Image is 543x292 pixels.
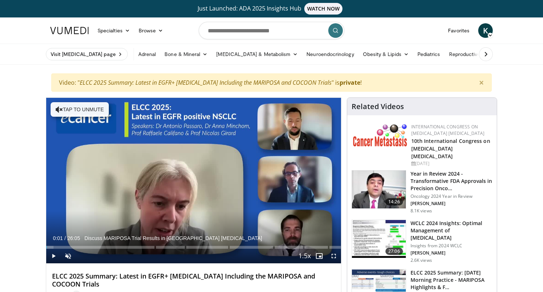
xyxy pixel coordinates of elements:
a: Obesity & Lipids [358,47,413,61]
button: Unmute [61,249,75,263]
button: Playback Rate [297,249,312,263]
span: / [64,235,66,241]
a: [MEDICAL_DATA] & Metabolism [212,47,302,61]
p: Oncology 2024 Year in Review [411,193,492,199]
button: Tap to unmute [51,102,109,117]
img: 6ff8bc22-9509-4454-a4f8-ac79dd3b8976.png.150x105_q85_autocrop_double_scale_upscale_version-0.2.png [353,124,408,147]
span: 0:01 [53,235,63,241]
a: Pediatrics [413,47,445,61]
p: Insights from 2024 WCLC [411,243,492,249]
a: Browse [134,23,168,38]
h3: ELCC 2025 Summary: [DATE] Morning Practice - MARIPOSA Highlights & F… [411,269,492,291]
p: 8.1K views [411,208,432,214]
button: Enable picture-in-picture mode [312,249,326,263]
span: 26:05 [67,235,80,241]
h3: Year in Review 2024 - Transformative FDA Approvals in Precision Onco… [411,170,492,192]
i: ELCC 2025 Summary: Latest in EGFR+ [MEDICAL_DATA] Including the MARIPOSA and COCOON Trials [80,79,332,87]
a: 27:06 WCLC 2024 Insights: Optimal Management of [MEDICAL_DATA] Insights from 2024 WCLC [PERSON_NA... [352,220,492,263]
span: 27:06 [385,248,403,255]
button: Fullscreen [326,249,341,263]
a: Specialties [93,23,134,38]
img: VuMedi Logo [50,27,89,34]
a: Visit [MEDICAL_DATA] page [46,48,128,60]
span: WATCH NOW [304,3,343,15]
strong: private [340,79,360,87]
p: 2.6K views [411,257,432,263]
div: Progress Bar [46,246,341,249]
span: 14:26 [385,198,403,205]
p: [PERSON_NAME] [411,250,492,256]
h3: WCLC 2024 Insights: Optimal Management of [MEDICAL_DATA] [411,220,492,241]
video-js: Video Player [46,98,341,264]
a: Reproductive [445,47,485,61]
a: Bone & Mineral [160,47,212,61]
a: Neuroendocrinology [302,47,358,61]
h4: ELCC 2025 Summary: Latest in EGFR+ [MEDICAL_DATA] Including the MARIPOSA and COCOON Trials [52,272,335,288]
a: International Congress on [MEDICAL_DATA] [MEDICAL_DATA] [411,124,485,136]
input: Search topics, interventions [199,22,344,39]
img: 22cacae0-80e8-46c7-b946-25cff5e656fa.150x105_q85_crop-smart_upscale.jpg [352,171,406,208]
button: Play [46,249,61,263]
a: Just Launched: ADA 2025 Insights HubWATCH NOW [51,3,492,15]
h4: Related Videos [352,102,404,111]
a: Adrenal [134,47,160,61]
span: Discuss MARIPOSA Trial Results in [GEOGRAPHIC_DATA] [MEDICAL_DATA] [84,235,262,241]
div: [DATE] [411,160,491,167]
a: 14:26 Year in Review 2024 - Transformative FDA Approvals in Precision Onco… Oncology 2024 Year in... [352,170,492,214]
img: 3a403bee-3229-45b3-a430-6154aa75147a.150x105_q85_crop-smart_upscale.jpg [352,220,406,258]
div: Video: " " is ! [51,73,492,92]
a: Favorites [444,23,474,38]
a: 10th International Congress on [MEDICAL_DATA] [MEDICAL_DATA] [411,137,490,160]
p: [PERSON_NAME] [411,201,492,207]
a: K [478,23,493,38]
button: × [472,74,491,91]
